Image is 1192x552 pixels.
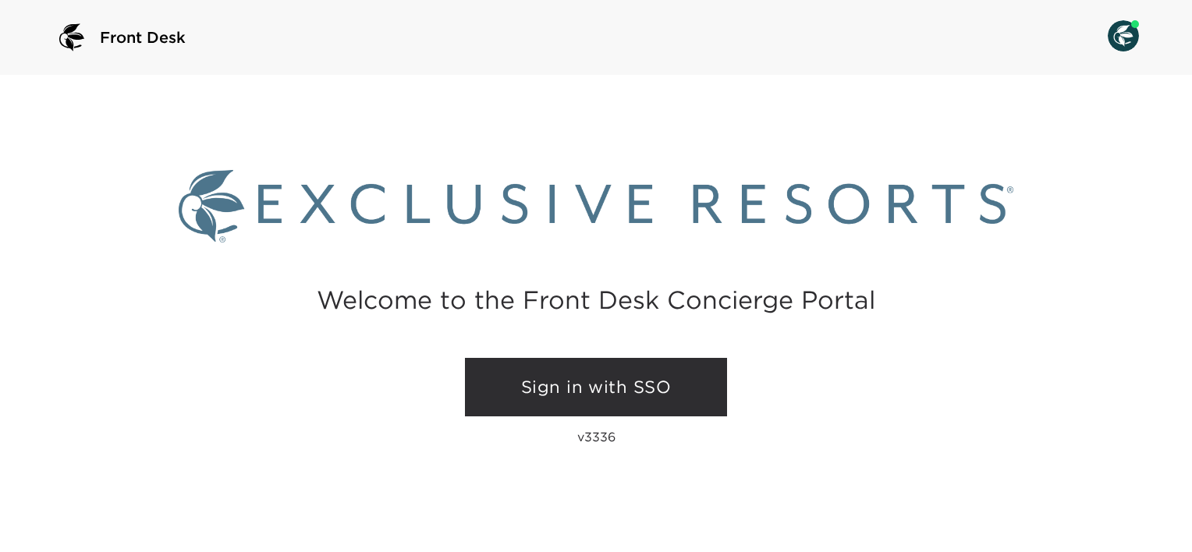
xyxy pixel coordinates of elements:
[577,429,616,444] p: v3336
[100,27,186,48] span: Front Desk
[317,288,875,312] h2: Welcome to the Front Desk Concierge Portal
[465,358,727,417] a: Sign in with SSO
[179,170,1013,242] img: Exclusive Resorts logo
[1108,20,1139,51] img: User
[53,19,90,56] img: logo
